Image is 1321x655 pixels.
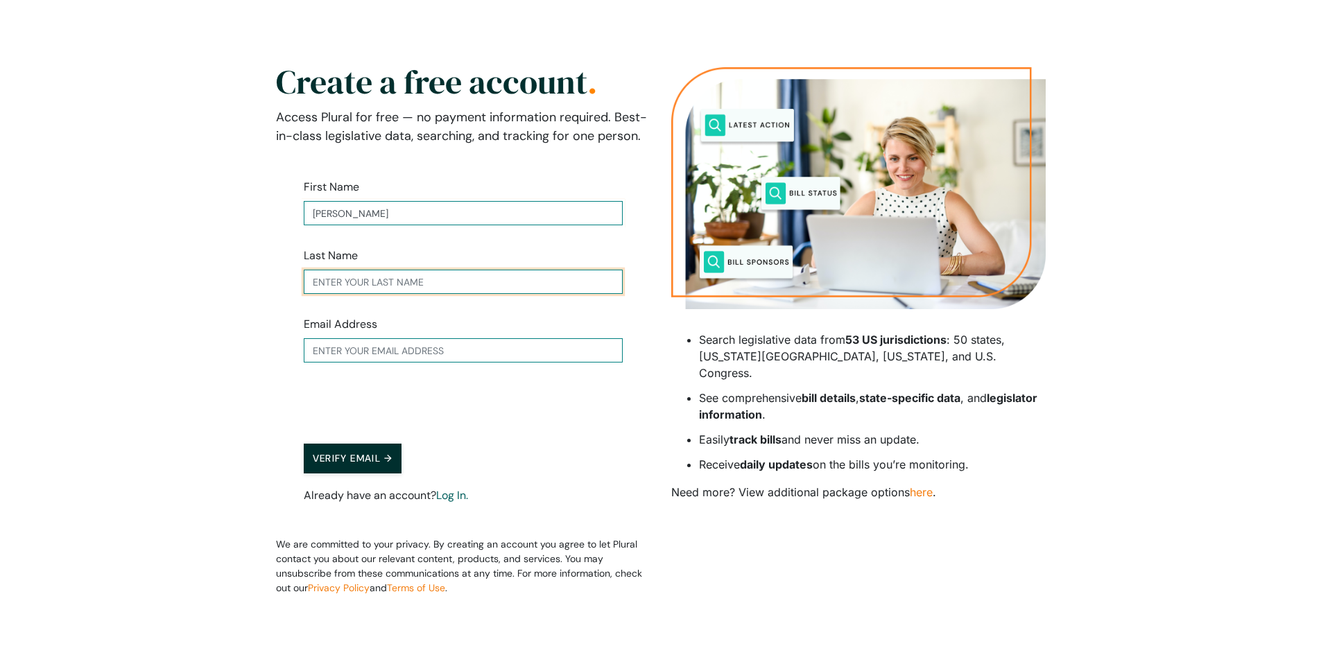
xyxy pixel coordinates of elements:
[304,201,623,225] input: Enter your first name
[304,270,623,294] input: Enter your last name
[276,69,650,94] h2: Create a free account
[304,338,623,363] input: Enter your email address
[671,67,1046,309] img: Person searching on their laptop for public policy information with search words of latest action...
[671,484,1046,500] p: Need more? View additional package options .
[699,390,1046,423] li: See comprehensive , , and .
[729,433,782,446] strong: track bills
[910,485,933,499] a: here
[387,582,445,594] a: Terms of Use
[436,488,468,503] a: Log In.
[740,457,813,471] strong: daily updates
[845,333,947,347] strong: 53 US jurisdictions
[308,582,370,594] a: Privacy Policy
[304,316,377,333] label: Email Address
[304,179,359,195] label: First Name
[276,537,650,595] p: We are committed to your privacy. By creating an account you agree to let Plural contact you abou...
[304,487,623,504] p: Already have an account?
[699,456,1046,473] li: Receive on the bills you’re monitoring.
[276,108,650,146] p: Access Plural for free — no payment information required. Best-in-class legislative data, searchi...
[699,331,1046,381] li: Search legislative data from : 50 states, [US_STATE][GEOGRAPHIC_DATA], [US_STATE], and U.S. Congr...
[699,431,1046,448] li: Easily and never miss an update.
[304,247,358,264] label: Last Name
[859,391,960,405] strong: state-specific data
[304,444,402,473] button: Verify Email →
[802,391,856,405] strong: bill details
[587,59,597,105] span: .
